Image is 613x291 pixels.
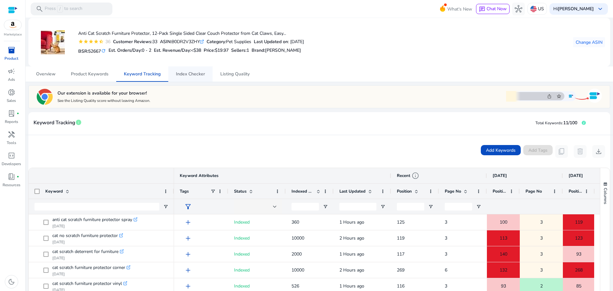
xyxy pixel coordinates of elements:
[291,251,302,257] span: 2000
[234,188,246,194] span: Status
[540,216,543,229] span: 3
[94,39,99,44] mat-icon: star
[71,72,109,76] span: Product Keywords
[17,112,19,115] span: fiber_manual_record
[8,77,15,82] p: Ads
[7,140,16,146] p: Tools
[486,147,516,154] span: Add Keywords
[75,119,82,126] span: info
[215,47,229,53] span: $19.97
[540,264,543,277] span: 3
[558,6,594,12] b: [PERSON_NAME]
[83,39,88,44] mat-icon: star
[57,98,150,103] p: See the Listing Quality score without leaving Amazon.
[397,267,405,273] span: 269
[37,89,53,105] img: chrome-logo.svg
[88,48,101,54] span: 52667
[445,283,447,289] span: 3
[124,72,161,76] span: Keyword Tracking
[252,47,264,53] span: Brand
[5,119,18,125] p: Reports
[234,267,250,273] span: Indexed
[52,224,137,229] p: [DATE]
[428,204,433,209] button: Open Filter Menu
[88,39,94,44] mat-icon: star
[535,120,563,126] span: Total Keywords:
[445,188,461,194] span: Page No
[592,145,605,158] button: download
[538,3,544,14] p: US
[34,117,75,128] span: Keyword Tracking
[163,204,168,209] button: Open Filter Menu
[576,248,581,261] span: 93
[445,203,472,211] input: Page No Filter Input
[323,204,328,209] button: Open Filter Menu
[291,219,299,225] span: 360
[500,216,507,229] span: 100
[99,39,104,44] mat-icon: star_half
[52,256,124,261] p: [DATE]
[231,48,249,53] h5: Sellers:
[4,20,21,30] img: amazon.svg
[575,264,583,277] span: 268
[575,216,583,229] span: 119
[339,235,364,241] span: 2 Hours ago
[52,247,118,256] span: cat scratch deterrent for furniture
[78,47,106,54] h5: BSR:
[252,48,301,53] h5: :
[101,48,106,54] mat-icon: refresh
[540,232,543,245] span: 3
[176,72,205,76] span: Index Checker
[254,39,288,45] b: Last Updated on
[154,48,201,53] h5: Est. Revenue/Day:
[540,248,543,261] span: 3
[481,145,521,155] button: Add Keywords
[493,188,507,194] span: Position
[512,3,525,15] button: hub
[142,47,151,53] span: 0 - 2
[180,173,218,179] span: Keyword Attributes
[563,120,577,126] span: 11/100
[36,72,56,76] span: Overview
[397,203,424,211] input: Position Filter Input
[220,72,250,76] span: Listing Quality
[397,235,405,241] span: 119
[160,38,204,45] div: B0DR2V3ZHY
[291,203,319,211] input: Indexed Products Filter Input
[595,148,602,155] span: download
[596,5,604,13] span: keyboard_arrow_down
[500,264,507,277] span: 132
[8,88,15,96] span: donut_small
[234,235,250,241] span: Indexed
[113,39,152,45] b: Customer Reviews:
[4,56,18,61] p: Product
[41,30,65,54] img: 51Y7-d3P+AL._AC_US40_.jpg
[7,98,16,103] p: Sales
[17,175,19,178] span: fiber_manual_record
[530,6,537,12] img: us.svg
[52,215,132,224] span: anti cat scratch furniture protector spray
[52,263,125,272] span: cat scratch furniture protector corner
[45,188,63,194] span: Keyword
[515,5,522,13] span: hub
[573,37,605,47] button: Change ASIN
[204,48,229,53] h5: Price:
[3,182,20,188] p: Resources
[479,6,485,12] span: chat
[445,251,447,257] span: 3
[184,218,192,226] span: add
[52,279,122,288] span: cat scratch furniture protector vinyl
[184,203,192,211] span: filter_alt
[380,204,385,209] button: Open Filter Menu
[445,267,447,273] span: 6
[500,248,507,261] span: 140
[291,283,299,289] span: 526
[8,131,15,138] span: handyman
[8,152,15,159] span: code_blocks
[493,173,507,179] span: [DATE]
[57,5,63,12] span: /
[8,110,15,117] span: lab_profile
[339,267,364,273] span: 2 Hours ago
[602,188,608,204] span: Columns
[339,203,376,211] input: Last Updated Filter Input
